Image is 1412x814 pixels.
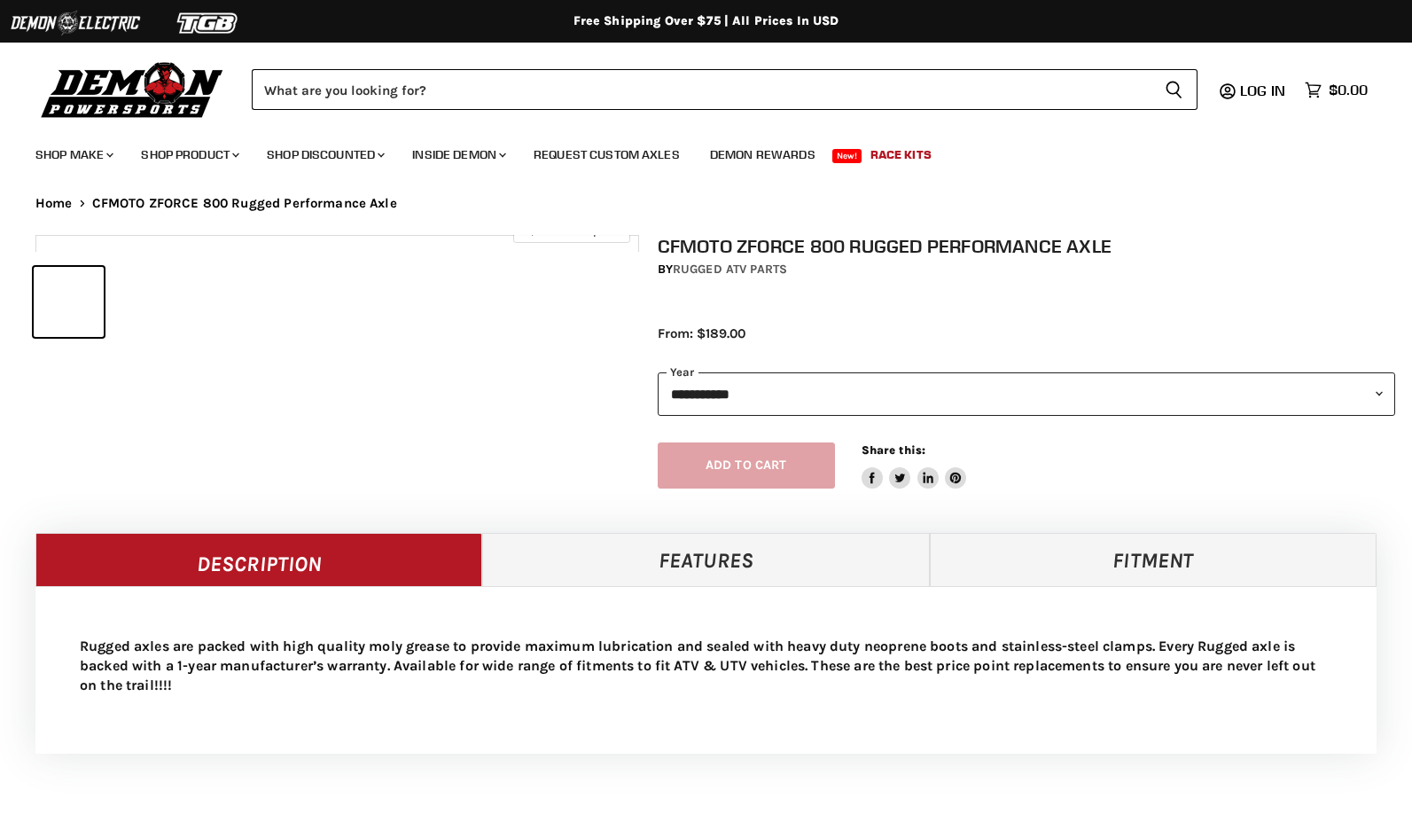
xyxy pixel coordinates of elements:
[862,442,967,489] aside: Share this:
[482,533,929,586] a: Features
[80,637,1332,695] p: Rugged axles are packed with high quality moly grease to provide maximum lubrication and sealed w...
[658,235,1395,257] h1: CFMOTO ZFORCE 800 Rugged Performance Axle
[857,137,945,173] a: Race Kits
[128,137,250,173] a: Shop Product
[9,6,142,40] img: Demon Electric Logo 2
[22,137,124,173] a: Shop Make
[522,223,620,237] span: Click to expand
[930,533,1377,586] a: Fitment
[658,325,745,341] span: From: $189.00
[1151,69,1197,110] button: Search
[35,533,482,586] a: Description
[254,137,395,173] a: Shop Discounted
[658,372,1395,416] select: year
[252,69,1151,110] input: Search
[1296,77,1377,103] a: $0.00
[862,443,925,457] span: Share this:
[1329,82,1368,98] span: $0.00
[520,137,693,173] a: Request Custom Axles
[35,58,230,121] img: Demon Powersports
[1240,82,1285,99] span: Log in
[658,260,1395,279] div: by
[92,196,397,211] span: CFMOTO ZFORCE 800 Rugged Performance Axle
[1232,82,1296,98] a: Log in
[35,196,73,211] a: Home
[142,6,275,40] img: TGB Logo 2
[34,267,104,337] button: IMAGE thumbnail
[22,129,1363,173] ul: Main menu
[252,69,1197,110] form: Product
[673,262,787,277] a: Rugged ATV Parts
[697,137,829,173] a: Demon Rewards
[399,137,517,173] a: Inside Demon
[832,149,862,163] span: New!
